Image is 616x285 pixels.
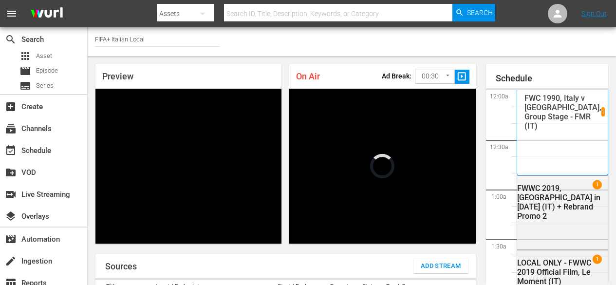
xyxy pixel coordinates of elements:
div: Video Player [95,89,281,244]
button: Search [452,4,495,21]
span: VOD [5,167,17,178]
div: Video Player [289,89,475,244]
span: Channels [5,123,17,134]
span: Ingestion [5,255,17,267]
span: On Air [296,71,320,81]
span: Add Stream [421,261,461,272]
span: Series [36,81,54,91]
p: 1 [601,109,605,115]
span: Schedule [5,145,17,156]
div: 00:30 [415,67,455,86]
span: Preview [102,71,133,81]
span: Series [19,80,31,92]
h1: Schedule [496,74,609,83]
img: ans4CAIJ8jUAAAAAAAAAAAAAAAAAAAAAAAAgQb4GAAAAAAAAAAAAAAAAAAAAAAAAJMjXAAAAAAAAAAAAAAAAAAAAAAAAgAT5G... [23,2,70,25]
button: Add Stream [413,259,468,273]
p: FWC 1990, Italy v [GEOGRAPHIC_DATA], Group Stage - FMR (IT) [524,94,601,131]
span: Episode [19,65,31,77]
span: Search [5,34,17,45]
span: Asset [19,50,31,62]
p: Ad Break: [382,72,411,80]
span: Asset [36,51,52,61]
span: Episode [36,66,58,76]
h1: Sources [105,262,137,271]
span: slideshow_sharp [456,71,467,82]
span: Create [5,101,17,113]
span: menu [6,8,18,19]
span: 1 [593,180,602,190]
span: Live Streaming [5,189,17,200]
div: FWWC 2019, [GEOGRAPHIC_DATA] in [DATE] (IT) + Rebrand Promo 2 [517,184,606,221]
span: 1 [593,254,602,264]
span: Overlays [5,210,17,222]
span: Automation [5,233,17,245]
span: Search [467,4,493,21]
a: Sign Out [581,10,607,18]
